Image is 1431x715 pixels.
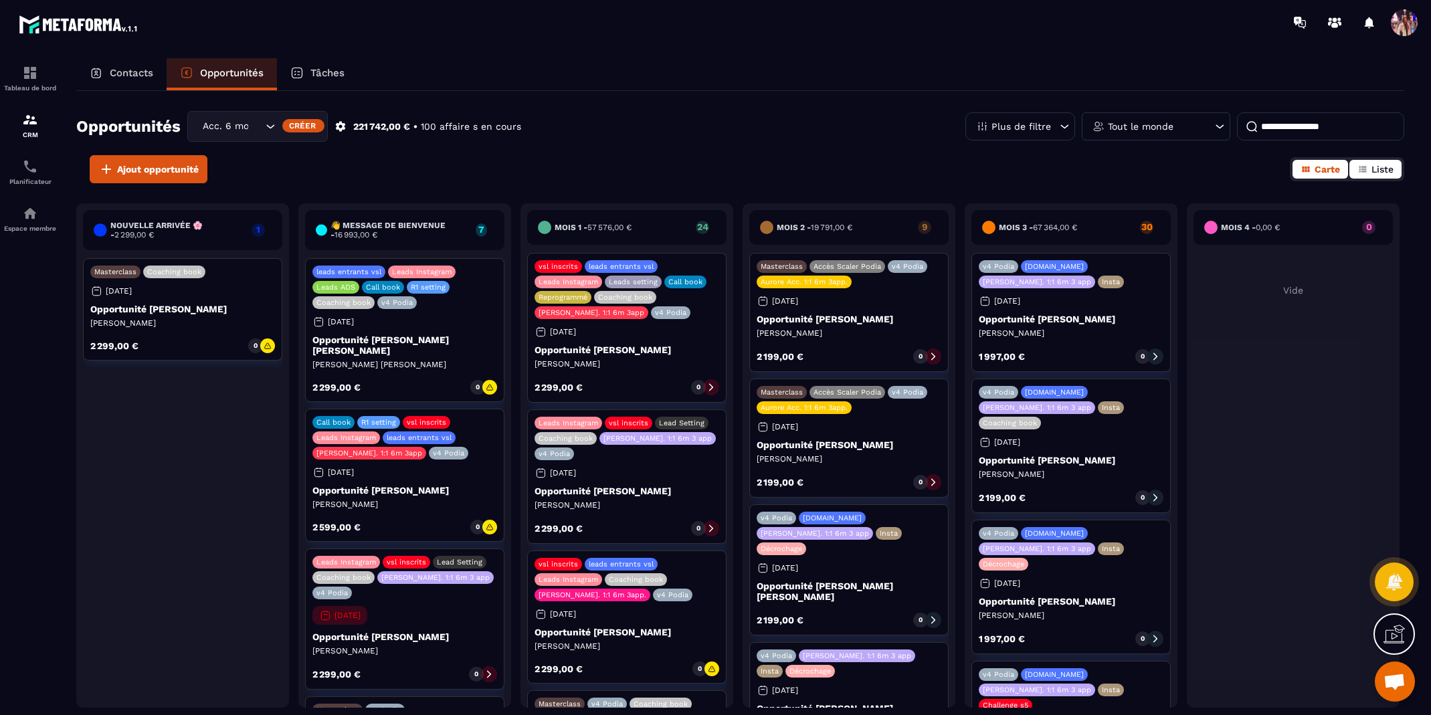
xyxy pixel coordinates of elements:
p: v4 Podia [591,700,623,708]
h6: Mois 3 - [999,223,1077,232]
a: Opportunités [167,58,277,90]
p: Aurore Acc. 1:1 6m 3app. [761,403,848,412]
span: 16 993,00 € [335,230,377,239]
p: [DOMAIN_NAME] [803,514,862,522]
p: 0 [696,524,700,533]
h6: Mois 4 - [1221,223,1280,232]
p: 0 [1141,493,1145,502]
p: v4 Podia [761,514,792,522]
p: Opportunité [PERSON_NAME] [757,439,941,450]
p: v4 Podia [892,388,923,397]
img: formation [22,112,38,128]
p: R1 setting [411,283,446,292]
p: 2 299,00 € [312,383,361,392]
a: automationsautomationsEspace membre [3,195,57,242]
span: 2 299,00 € [114,230,154,239]
a: Ouvrir le chat [1375,661,1415,702]
p: Reprogrammé [539,293,587,302]
p: [DATE] [994,296,1020,306]
p: v4 Podia [983,262,1014,271]
h2: Opportunités [76,113,181,140]
p: [DOMAIN_NAME] [1025,670,1084,679]
p: Insta [1102,686,1120,694]
p: Leads ADS [316,283,355,292]
p: v4 Podia [983,388,1014,397]
p: [DATE] [550,609,576,619]
p: 0 [476,383,480,392]
p: Masterclass [316,706,359,714]
p: 2 599,00 € [312,522,361,532]
p: Lead Setting [659,419,704,427]
p: [PERSON_NAME]. 1:1 6m 3 app [603,434,712,443]
img: automations [22,205,38,221]
p: vsl inscrits [407,418,446,427]
p: v4 Podia [892,262,923,271]
span: 0,00 € [1256,223,1280,232]
p: Call book [668,278,702,286]
h6: Mois 1 - [555,223,632,232]
p: vsl inscrits [539,262,578,271]
p: v4 Podia [433,449,464,457]
p: Opportunité [PERSON_NAME] [757,314,941,324]
a: Tâches [277,58,358,90]
p: 2 299,00 € [90,341,138,350]
p: Décrochage [761,544,802,553]
p: Tout le monde [1108,122,1173,131]
p: Opportunité [PERSON_NAME] [90,304,275,314]
p: vsl inscrits [609,419,648,427]
span: 67 364,00 € [1033,223,1077,232]
p: 1 997,00 € [979,352,1025,361]
p: v4 Podia [316,589,348,597]
p: Insta [880,529,898,538]
p: Coaching book [609,575,663,584]
p: 2 199,00 € [979,493,1026,502]
p: Insta [1102,403,1120,412]
p: v4 Podia [655,308,686,317]
button: Carte [1293,160,1348,179]
h6: Nouvelle arrivée 🌸 - [110,221,246,239]
p: Masterclass [94,268,136,276]
img: logo [19,12,139,36]
p: v4 Podia [381,298,413,307]
p: Leads Instagram [316,558,376,567]
p: Opportunité [PERSON_NAME] [312,485,497,496]
p: 0 [1141,352,1145,361]
p: CRM [3,131,57,138]
p: Coaching book [983,419,1037,427]
div: Search for option [187,111,328,142]
p: Insta [761,667,779,676]
h6: Mois 2 - [777,223,852,232]
p: 0 [476,522,480,532]
p: Plus de filtre [991,122,1051,131]
p: Leads Instagram [539,419,598,427]
p: Lead Setting [437,558,482,567]
p: Opportunité [PERSON_NAME] [535,627,719,637]
p: [PERSON_NAME]. 1:1 6m 3 app [761,529,869,538]
p: leads entrants vsl [387,433,452,442]
input: Search for option [249,119,262,134]
p: Opportunité [PERSON_NAME] [979,455,1163,466]
p: • [413,120,417,133]
button: Ajout opportunité [90,155,207,183]
p: Accès Scaler Podia [814,262,881,271]
p: Aurore Acc. 1:1 6m 3app. [761,278,848,286]
p: [PERSON_NAME] [979,469,1163,480]
p: 0 [474,670,478,679]
p: 9 [918,222,931,231]
p: v4 Podia [539,449,570,458]
p: [PERSON_NAME] [979,610,1163,621]
p: Opportunité [PERSON_NAME] [PERSON_NAME] [312,334,497,356]
a: formationformationTableau de bord [3,55,57,102]
span: 19 791,00 € [811,223,852,232]
p: Masterclass [539,700,581,708]
p: [DOMAIN_NAME] [1025,529,1084,538]
p: [PERSON_NAME] [312,499,497,510]
p: [DOMAIN_NAME] [1025,388,1084,397]
p: [DATE] [106,286,132,296]
p: [PERSON_NAME] [979,328,1163,338]
p: Contacts [110,67,153,79]
img: scheduler [22,159,38,175]
p: Espace membre [3,225,57,232]
a: schedulerschedulerPlanificateur [3,148,57,195]
p: [PERSON_NAME]. 1:1 6m 3 app [983,686,1091,694]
